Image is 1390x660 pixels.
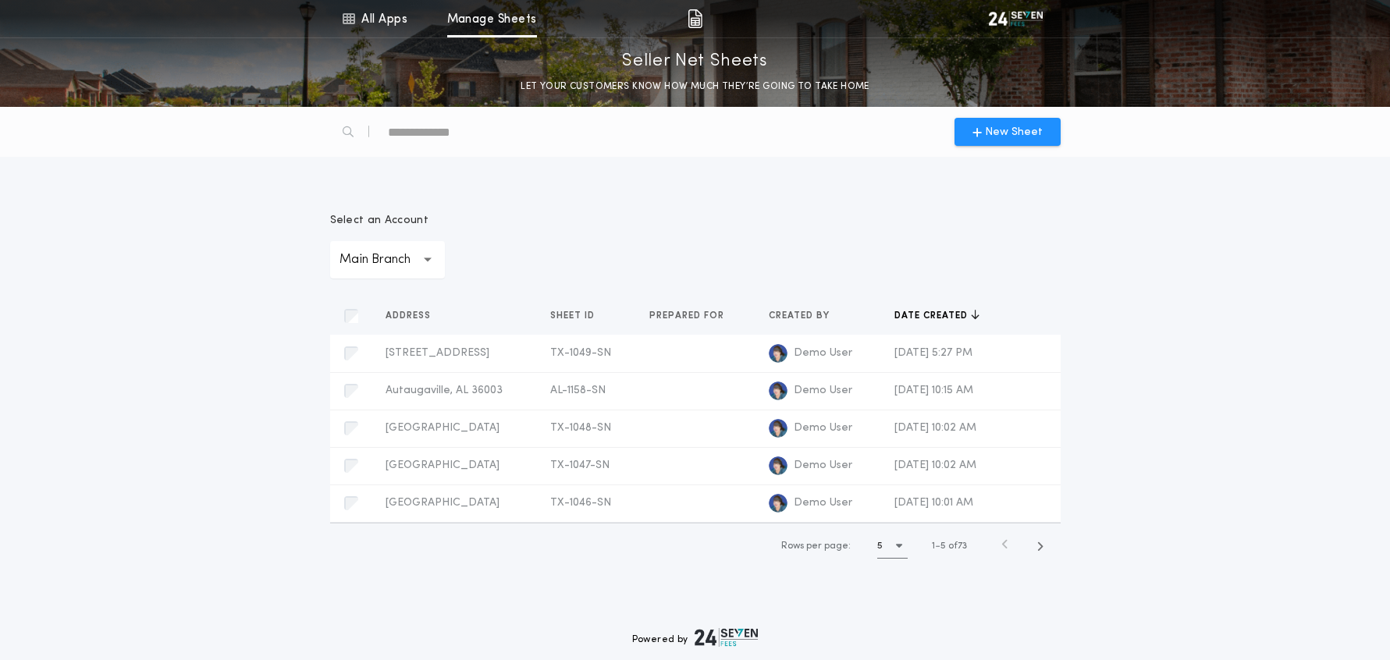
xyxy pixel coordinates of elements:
[894,422,976,434] span: [DATE] 10:02 AM
[550,310,598,322] span: Sheet ID
[894,308,979,324] button: Date created
[781,541,851,551] span: Rows per page:
[940,541,946,551] span: 5
[695,628,759,647] img: logo
[894,385,973,396] span: [DATE] 10:15 AM
[894,497,973,509] span: [DATE] 10:01 AM
[794,383,852,399] span: Demo User
[894,347,972,359] span: [DATE] 5:27 PM
[550,422,611,434] span: TX-1048-SN
[688,9,702,28] img: img
[632,628,759,647] div: Powered by
[386,497,499,509] span: [GEOGRAPHIC_DATA]
[794,458,852,474] span: Demo User
[794,346,852,361] span: Demo User
[550,308,606,324] button: Sheet ID
[877,534,908,559] button: 5
[985,124,1043,140] span: New Sheet
[894,310,971,322] span: Date created
[769,494,787,513] img: logo
[649,310,727,322] span: Prepared for
[550,385,606,396] span: AL-1158-SN
[989,11,1043,27] img: vs-icon
[550,497,611,509] span: TX-1046-SN
[948,539,967,553] span: of 73
[794,495,852,511] span: Demo User
[794,420,852,436] span: Demo User
[550,460,610,471] span: TX-1047-SN
[386,385,503,396] span: Autaugaville, AL 36003
[550,347,611,359] span: TX-1049-SN
[877,538,883,554] h1: 5
[386,460,499,471] span: [GEOGRAPHIC_DATA]
[769,419,787,438] img: logo
[521,79,869,94] p: LET YOUR CUSTOMERS KNOW HOW MUCH THEY’RE GOING TO TAKE HOME
[769,381,787,400] img: logo
[769,344,787,363] img: logo
[769,310,833,322] span: Created by
[340,250,435,269] p: Main Branch
[330,241,445,279] button: Main Branch
[955,118,1061,146] button: New Sheet
[386,347,489,359] span: [STREET_ADDRESS]
[386,308,443,324] button: Address
[769,456,787,475] img: logo
[932,541,935,551] span: 1
[769,308,841,324] button: Created by
[386,310,434,322] span: Address
[330,213,445,229] p: Select an Account
[386,422,499,434] span: [GEOGRAPHIC_DATA]
[622,49,768,74] p: Seller Net Sheets
[894,460,976,471] span: [DATE] 10:02 AM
